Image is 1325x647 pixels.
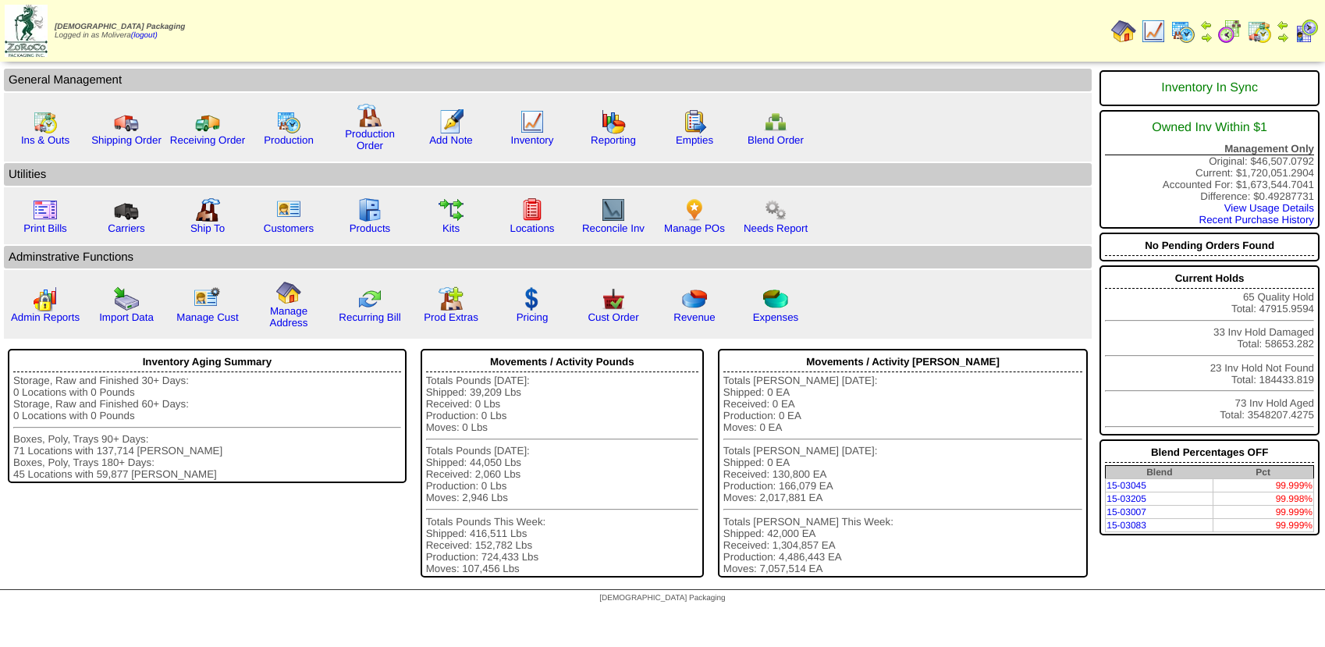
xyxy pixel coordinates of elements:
[439,286,464,311] img: prodextras.gif
[4,246,1092,268] td: Adminstrative Functions
[264,134,314,146] a: Production
[276,109,301,134] img: calendarprod.gif
[55,23,185,31] span: [DEMOGRAPHIC_DATA] Packaging
[1294,19,1319,44] img: calendarcustomer.gif
[276,197,301,222] img: customers.gif
[264,222,314,234] a: Customers
[601,286,626,311] img: cust_order.png
[682,197,707,222] img: po.png
[1105,143,1314,155] div: Management Only
[1217,19,1242,44] img: calendarblend.gif
[763,197,788,222] img: workflow.png
[424,311,478,323] a: Prod Extras
[1105,443,1314,463] div: Blend Percentages OFF
[176,311,238,323] a: Manage Cust
[1200,19,1213,31] img: arrowleft.gif
[1199,214,1314,226] a: Recent Purchase History
[1213,479,1313,492] td: 99.999%
[1213,519,1313,532] td: 99.999%
[582,222,645,234] a: Reconcile Inv
[673,311,715,323] a: Revenue
[588,311,638,323] a: Cust Order
[33,109,58,134] img: calendarinout.gif
[1107,493,1146,504] a: 15-03205
[1105,236,1314,256] div: No Pending Orders Found
[1106,466,1213,479] th: Blend
[276,280,301,305] img: home.gif
[439,109,464,134] img: orders.gif
[4,163,1092,186] td: Utilities
[442,222,460,234] a: Kits
[11,311,80,323] a: Admin Reports
[1277,19,1289,31] img: arrowleft.gif
[33,286,58,311] img: graph2.png
[1213,466,1313,479] th: Pct
[345,128,395,151] a: Production Order
[1105,268,1314,289] div: Current Holds
[517,311,549,323] a: Pricing
[55,23,185,40] span: Logged in as Molivera
[682,109,707,134] img: workorder.gif
[4,69,1092,91] td: General Management
[357,197,382,222] img: cabinet.gif
[1105,113,1314,143] div: Owned Inv Within $1
[114,109,139,134] img: truck.gif
[1107,507,1146,517] a: 15-03007
[664,222,725,234] a: Manage POs
[1247,19,1272,44] img: calendarinout.gif
[1141,19,1166,44] img: line_graph.gif
[1099,265,1320,435] div: 65 Quality Hold Total: 47915.9594 33 Inv Hold Damaged Total: 58653.282 23 Inv Hold Not Found Tota...
[195,109,220,134] img: truck2.gif
[1099,110,1320,229] div: Original: $46,507.0792 Current: $1,720,051.2904 Accounted For: $1,673,544.7041 Difference: $0.492...
[1107,480,1146,491] a: 15-03045
[190,222,225,234] a: Ship To
[108,222,144,234] a: Carriers
[1224,202,1314,214] a: View Usage Details
[170,134,245,146] a: Receiving Order
[357,286,382,311] img: reconcile.gif
[682,286,707,311] img: pie_chart.png
[439,197,464,222] img: workflow.gif
[131,31,158,40] a: (logout)
[1200,31,1213,44] img: arrowright.gif
[744,222,808,234] a: Needs Report
[1213,506,1313,519] td: 99.999%
[429,134,473,146] a: Add Note
[723,352,1082,372] div: Movements / Activity [PERSON_NAME]
[194,286,222,311] img: managecust.png
[1111,19,1136,44] img: home.gif
[1105,73,1314,103] div: Inventory In Sync
[114,286,139,311] img: import.gif
[5,5,48,57] img: zoroco-logo-small.webp
[520,197,545,222] img: locations.gif
[511,134,554,146] a: Inventory
[510,222,554,234] a: Locations
[195,197,220,222] img: factory2.gif
[1170,19,1195,44] img: calendarprod.gif
[601,109,626,134] img: graph.gif
[1277,31,1289,44] img: arrowright.gif
[339,311,400,323] a: Recurring Bill
[33,197,58,222] img: invoice2.gif
[723,375,1082,574] div: Totals [PERSON_NAME] [DATE]: Shipped: 0 EA Received: 0 EA Production: 0 EA Moves: 0 EA Totals [PE...
[1213,492,1313,506] td: 99.998%
[13,352,401,372] div: Inventory Aging Summary
[426,352,698,372] div: Movements / Activity Pounds
[676,134,713,146] a: Empties
[763,286,788,311] img: pie_chart2.png
[23,222,67,234] a: Print Bills
[91,134,162,146] a: Shipping Order
[114,197,139,222] img: truck3.gif
[21,134,69,146] a: Ins & Outs
[13,375,401,480] div: Storage, Raw and Finished 30+ Days: 0 Locations with 0 Pounds Storage, Raw and Finished 60+ Days:...
[520,286,545,311] img: dollar.gif
[1107,520,1146,531] a: 15-03083
[591,134,636,146] a: Reporting
[753,311,799,323] a: Expenses
[748,134,804,146] a: Blend Order
[520,109,545,134] img: line_graph.gif
[601,197,626,222] img: line_graph2.gif
[426,375,698,574] div: Totals Pounds [DATE]: Shipped: 39,209 Lbs Received: 0 Lbs Production: 0 Lbs Moves: 0 Lbs Totals P...
[99,311,154,323] a: Import Data
[599,594,725,603] span: [DEMOGRAPHIC_DATA] Packaging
